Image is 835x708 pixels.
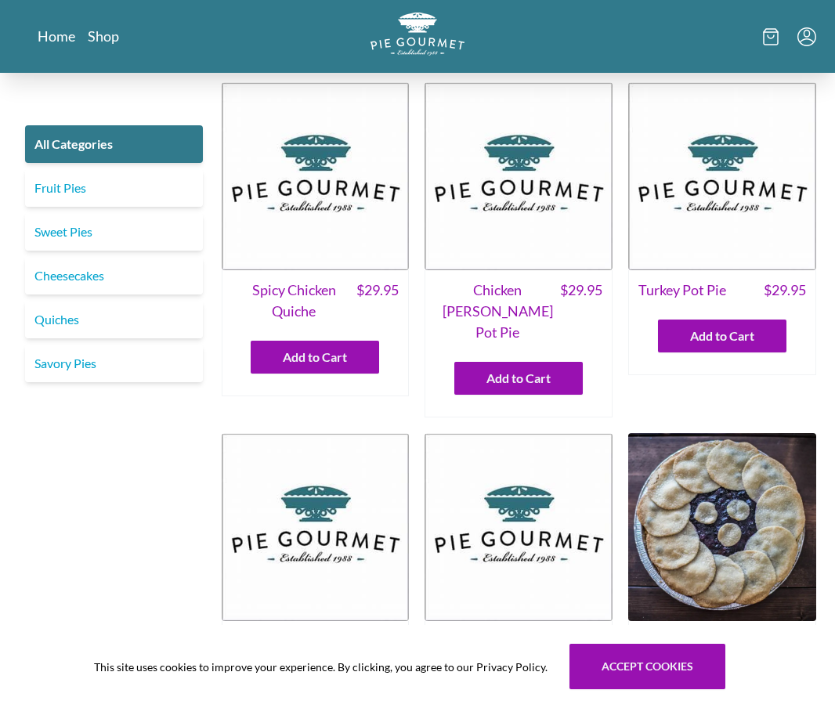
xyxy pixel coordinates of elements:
[251,341,379,374] button: Add to Cart
[371,13,464,60] a: Logo
[797,27,816,46] button: Menu
[658,320,786,352] button: Add to Cart
[371,13,464,56] img: logo
[425,82,613,270] img: Chicken Curry Pot Pie
[638,280,726,301] span: Turkey Pot Pie
[232,280,357,322] span: Spicy Chicken Quiche
[25,257,203,294] a: Cheesecakes
[435,280,560,343] span: Chicken [PERSON_NAME] Pot Pie
[628,433,816,621] img: Blueberry
[283,348,347,367] span: Add to Cart
[25,125,203,163] a: All Categories
[454,362,583,395] button: Add to Cart
[356,280,399,322] span: $ 29.95
[222,433,410,621] img: Potato Bacon Pot Pie
[25,213,203,251] a: Sweet Pies
[569,644,725,689] button: Accept cookies
[560,280,602,343] span: $ 29.95
[764,280,806,301] span: $ 29.95
[690,327,754,345] span: Add to Cart
[25,301,203,338] a: Quiches
[38,27,75,45] a: Home
[94,659,548,675] span: This site uses cookies to improve your experience. By clicking, you agree to our Privacy Policy.
[425,433,613,621] img: Spinach Artichoke Quiche
[222,82,410,270] img: Spicy Chicken Quiche
[628,82,816,270] img: Turkey Pot Pie
[25,345,203,382] a: Savory Pies
[88,27,119,45] a: Shop
[486,369,551,388] span: Add to Cart
[25,169,203,207] a: Fruit Pies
